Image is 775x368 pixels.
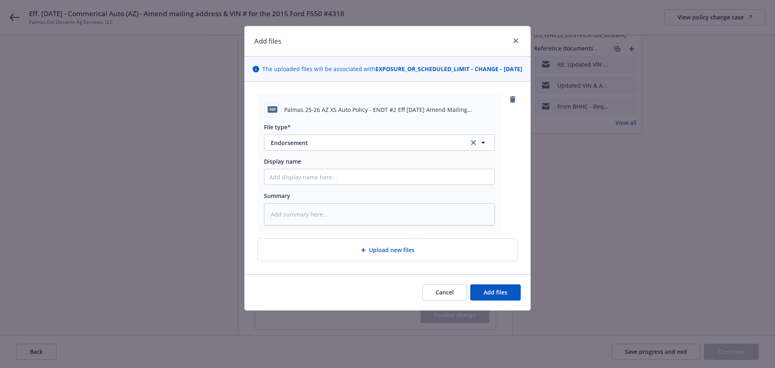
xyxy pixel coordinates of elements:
[271,139,458,147] span: Endorsement
[254,36,281,46] h1: Add files
[436,288,454,296] span: Cancel
[484,288,507,296] span: Add files
[258,238,517,261] div: Upload new files
[264,123,291,131] span: File type*
[284,105,495,114] span: Palmas 25-26 AZ XS Auto Policy - ENDT #2 Eff [DATE] Amend Mailing Address.pdf
[470,284,521,301] button: Add files
[422,284,467,301] button: Cancel
[264,135,495,151] button: Endorsementclear selection
[264,158,301,165] span: Display name
[469,138,478,147] a: clear selection
[375,65,522,73] strong: EXPOSURE_OR_SCHEDULED_LIMIT - CHANGE - [DATE]
[369,246,415,254] span: Upload new files
[511,36,521,46] a: close
[268,106,277,112] span: pdf
[264,192,290,200] span: Summary
[262,65,522,73] span: The uploaded files will be associated with
[508,95,517,104] a: remove
[264,169,494,185] input: Add display name here...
